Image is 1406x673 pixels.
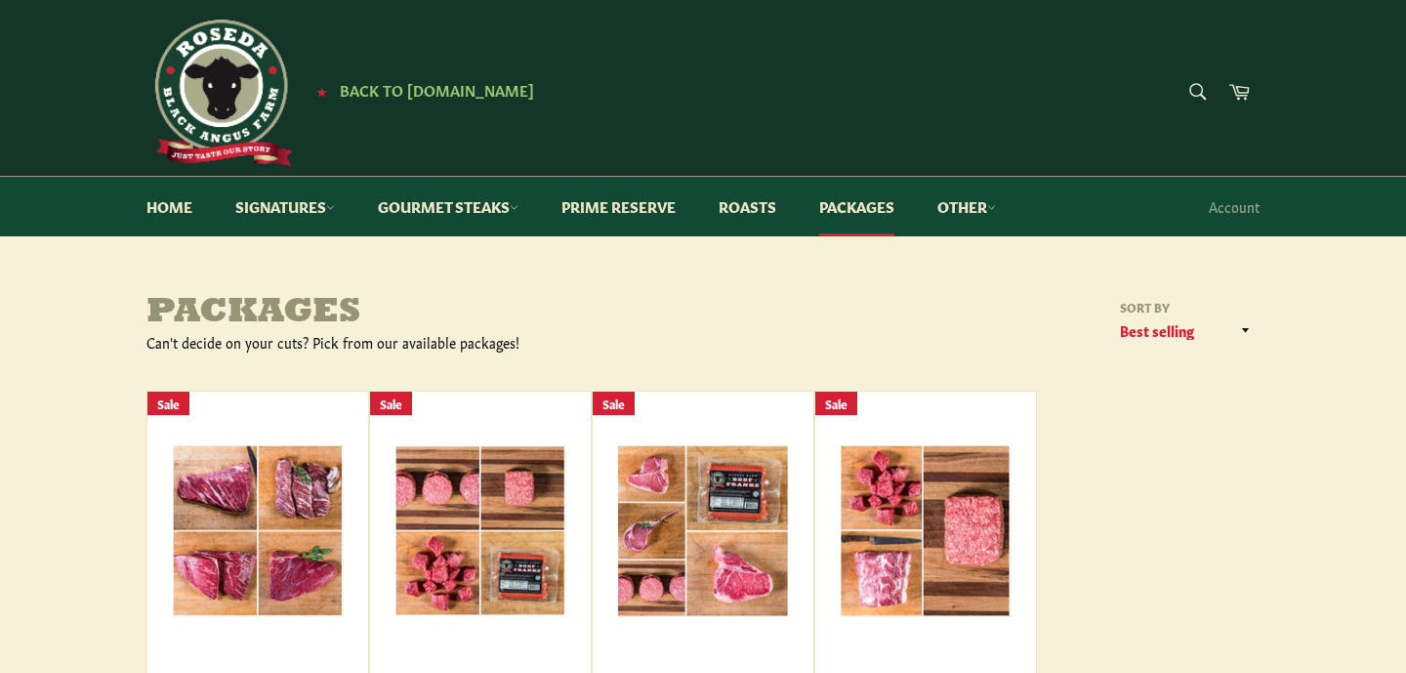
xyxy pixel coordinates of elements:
img: Grill Master Pack [617,444,789,617]
a: Prime Reserve [542,177,695,236]
a: ★ Back to [DOMAIN_NAME] [307,83,534,99]
a: Gourmet Steaks [358,177,538,236]
img: Passport Pack [172,444,344,616]
a: Packages [800,177,914,236]
h1: Packages [146,294,703,333]
a: Signatures [216,177,354,236]
div: Sale [815,392,857,416]
div: Can't decide on your cuts? Pick from our available packages! [146,333,703,352]
div: Sale [370,392,412,416]
div: Sale [147,392,189,416]
img: Roseda Beef [146,20,293,166]
img: Favorites Sampler [394,445,566,616]
a: Home [127,177,212,236]
img: Host With The Most [840,444,1012,617]
a: Other [918,177,1015,236]
span: Back to [DOMAIN_NAME] [340,79,534,100]
a: Roasts [699,177,796,236]
label: Sort by [1113,299,1260,315]
span: ★ [316,83,327,99]
div: Sale [593,392,635,416]
a: Account [1199,178,1269,235]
